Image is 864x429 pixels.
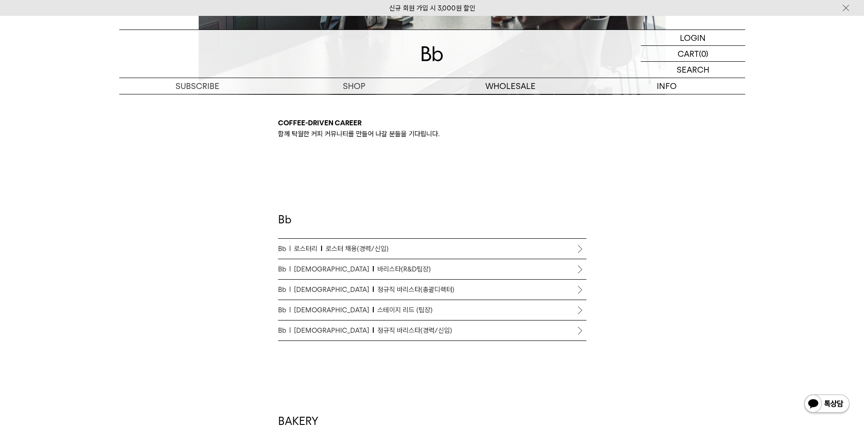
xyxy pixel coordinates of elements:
[278,118,586,128] p: Coffee-driven career
[377,264,431,275] span: 바리스타(R&D팀장)
[641,30,745,46] a: LOGIN
[294,325,374,336] span: [DEMOGRAPHIC_DATA]
[377,284,454,295] span: 정규직 바리스타(총괄디렉터)
[641,46,745,62] a: CART (0)
[389,4,475,12] a: 신규 회원 가입 시 3,000원 할인
[294,264,374,275] span: [DEMOGRAPHIC_DATA]
[432,78,589,94] p: WHOLESALE
[278,284,291,295] span: Bb
[278,321,586,340] a: Bb[DEMOGRAPHIC_DATA]정규직 바리스타(경력/신입)
[678,46,699,61] p: CART
[276,78,432,94] a: SHOP
[278,325,291,336] span: Bb
[294,243,322,254] span: 로스터리
[326,243,389,254] span: 로스터 채용(경력/신입)
[680,30,706,45] p: LOGIN
[278,212,586,239] h2: Bb
[377,305,433,316] span: 스테이지 리드 (팀장)
[294,284,374,295] span: [DEMOGRAPHIC_DATA]
[699,46,708,61] p: (0)
[278,300,586,320] a: Bb[DEMOGRAPHIC_DATA]스테이지 리드 (팀장)
[278,264,291,275] span: Bb
[589,78,745,94] p: INFO
[803,394,850,415] img: 카카오톡 채널 1:1 채팅 버튼
[119,78,276,94] a: SUBSCRIBE
[677,62,709,78] p: SEARCH
[278,305,291,316] span: Bb
[278,239,586,259] a: Bb로스터리로스터 채용(경력/신입)
[278,118,586,139] div: 함께 탁월한 커피 커뮤니티를 만들어 나갈 분들을 기다립니다.
[294,305,374,316] span: [DEMOGRAPHIC_DATA]
[278,243,291,254] span: Bb
[421,46,443,61] img: 로고
[278,280,586,300] a: Bb[DEMOGRAPHIC_DATA]정규직 바리스타(총괄디렉터)
[278,259,586,279] a: Bb[DEMOGRAPHIC_DATA]바리스타(R&D팀장)
[377,325,452,336] span: 정규직 바리스타(경력/신입)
